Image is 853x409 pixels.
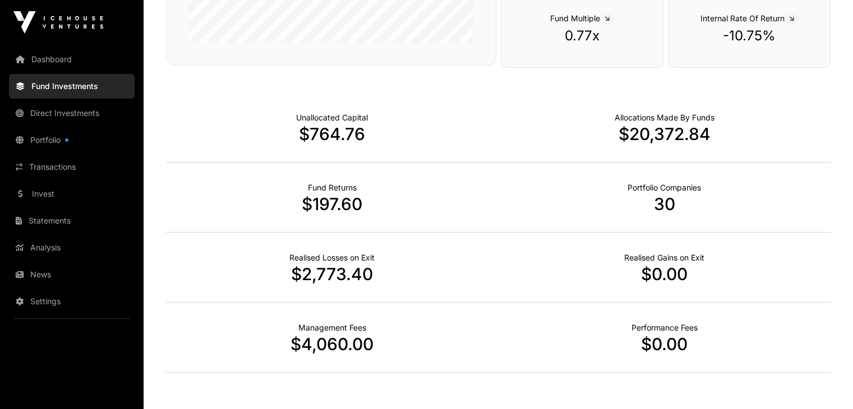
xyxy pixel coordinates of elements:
[9,74,135,99] a: Fund Investments
[524,27,640,45] p: 0.77x
[499,124,831,144] p: $20,372.84
[9,182,135,206] a: Invest
[9,128,135,152] a: Portfolio
[9,47,135,72] a: Dashboard
[628,182,701,193] p: Number of Companies Deployed Into
[499,264,831,284] p: $0.00
[700,13,799,23] span: Internal Rate Of Return
[9,289,135,314] a: Settings
[550,13,614,23] span: Fund Multiple
[289,252,375,263] p: Net Realised on Negative Exits
[9,208,135,233] a: Statements
[9,235,135,260] a: Analysis
[499,334,831,354] p: $0.00
[296,112,368,123] p: Cash not yet allocated
[624,252,704,263] p: Net Realised on Positive Exits
[9,262,135,287] a: News
[631,322,698,333] p: Fund Performance Fees (Carry) incurred to date
[615,112,714,123] p: Capital Deployed Into Companies
[691,27,808,45] p: -10.75%
[166,194,499,214] p: $197.60
[9,101,135,126] a: Direct Investments
[9,155,135,179] a: Transactions
[166,264,499,284] p: $2,773.40
[308,182,357,193] p: Realised Returns from Funds
[499,194,831,214] p: 30
[298,322,366,333] p: Fund Management Fees incurred to date
[166,334,499,354] p: $4,060.00
[13,11,103,34] img: Icehouse Ventures Logo
[797,355,853,409] iframe: Chat Widget
[166,124,499,144] p: $764.76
